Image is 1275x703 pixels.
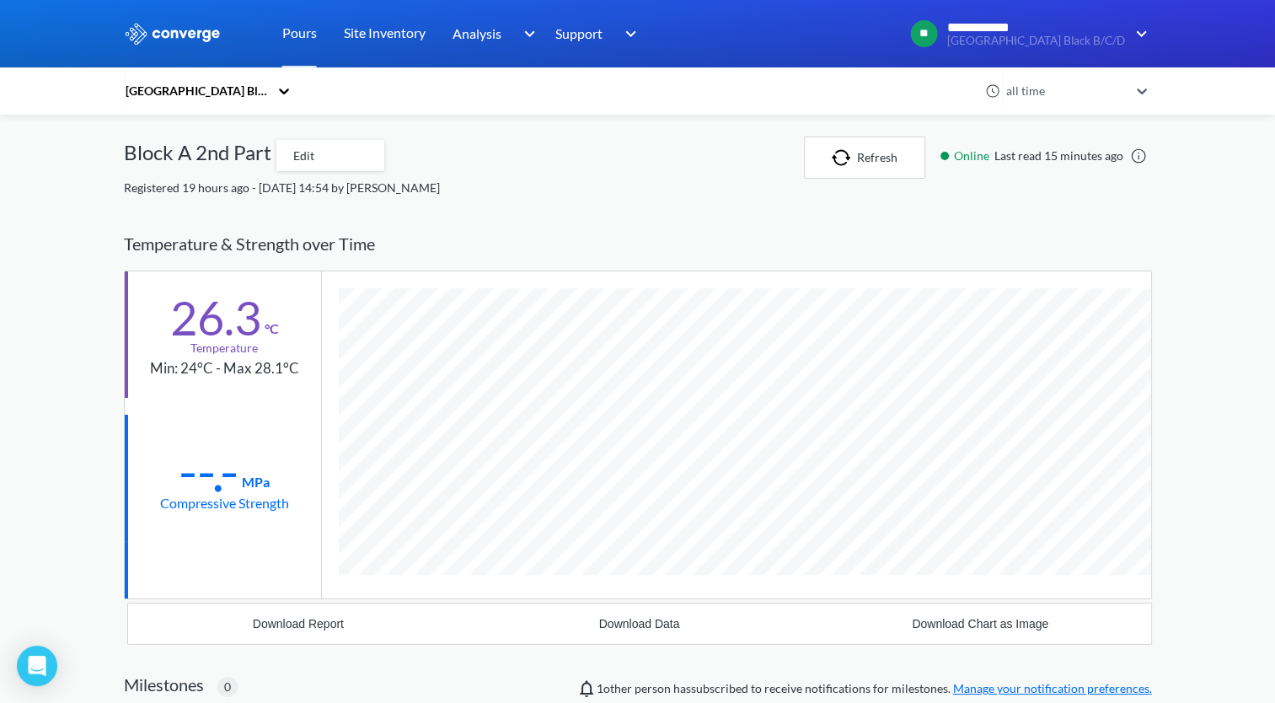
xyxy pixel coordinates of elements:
button: Refresh [804,137,925,179]
a: Manage your notification preferences. [953,681,1152,695]
div: Download Chart as Image [912,617,1048,631]
div: Last read 15 minutes ago [932,147,1152,165]
span: [GEOGRAPHIC_DATA] Black B/C/D [947,35,1125,47]
img: notifications-icon.svg [576,679,597,699]
div: Min: 24°C - Max 28.1°C [150,357,299,380]
img: icon-refresh.svg [832,149,857,166]
img: downArrow.svg [614,24,641,44]
span: person has subscribed to receive notifications for milestones. [597,679,1152,698]
button: Download Chart as Image [810,604,1151,644]
span: Online [954,147,994,165]
img: icon-clock.svg [985,83,1000,99]
div: Block A 2nd Part 1 / Sensor [124,137,364,179]
button: Download Data [469,604,810,644]
img: logo_ewhite.svg [124,23,222,45]
span: Victor Palade [597,681,632,695]
div: Compressive Strength [160,492,289,513]
h2: Milestones [124,674,204,695]
span: 0 [224,678,231,696]
div: 26.3 [170,297,261,339]
span: Registered 19 hours ago - [DATE] 14:54 by [PERSON_NAME] [124,180,440,195]
span: Support [555,23,603,44]
span: Analysis [453,23,501,44]
button: Download Report [128,604,469,644]
div: Download Report [253,617,344,631]
img: downArrow.svg [1125,24,1152,44]
div: all time [1002,82,1128,100]
div: Edit [276,140,384,172]
div: Open Intercom Messenger [17,646,57,686]
img: downArrow.svg [512,24,539,44]
div: [GEOGRAPHIC_DATA] Black B/C/D [124,82,269,100]
div: Download Data [599,617,680,631]
div: Temperature & Strength over Time [124,217,1152,271]
div: --.- [179,450,238,492]
div: Temperature [190,339,258,357]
